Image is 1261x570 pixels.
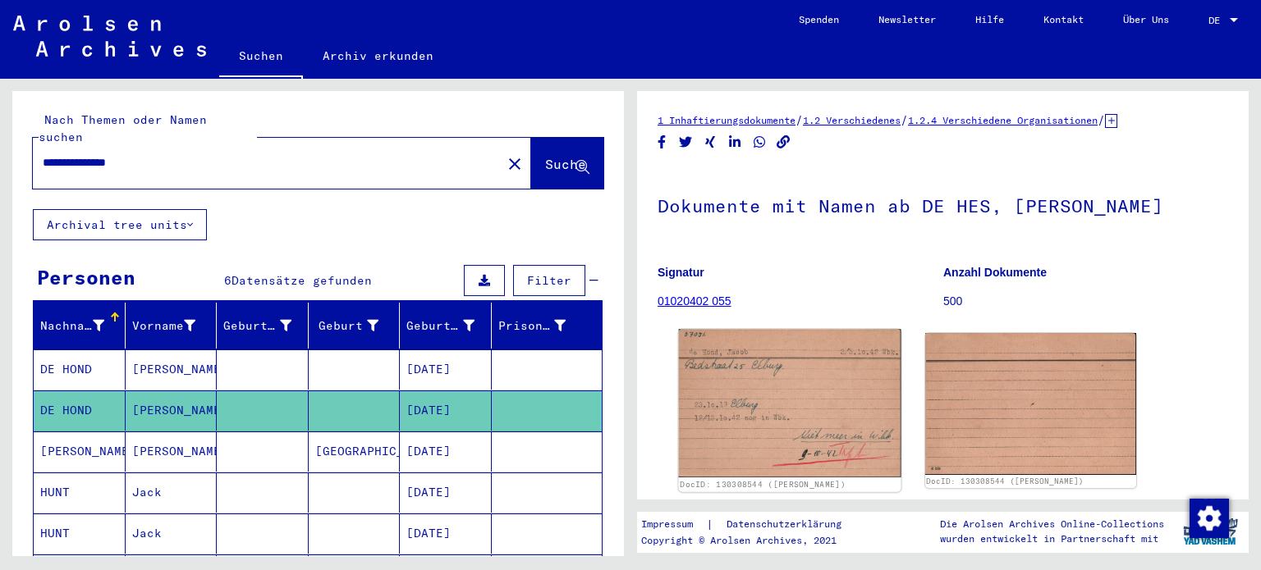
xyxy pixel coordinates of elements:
[545,156,586,172] span: Suche
[803,114,901,126] a: 1.2 Verschiedenes
[223,312,312,339] div: Geburtsname
[400,390,492,431] mat-cell: [DATE]
[498,312,587,339] div: Prisoner #
[775,132,792,153] button: Copy link
[40,312,125,339] div: Nachname
[527,273,571,288] span: Filter
[505,154,525,174] mat-icon: close
[943,293,1228,310] p: 500
[34,349,126,390] mat-cell: DE HOND
[126,431,218,472] mat-cell: [PERSON_NAME]
[39,112,207,144] mat-label: Nach Themen oder Namen suchen
[132,312,217,339] div: Vorname
[658,294,731,308] a: 01020402 055
[1180,511,1241,552] img: yv_logo.png
[33,209,207,240] button: Archival tree units
[406,317,475,335] div: Geburtsdatum
[727,132,744,153] button: Share on LinkedIn
[680,480,846,490] a: DocID: 130308544 ([PERSON_NAME])
[498,317,566,335] div: Prisoner #
[513,265,585,296] button: Filter
[658,114,796,126] a: 1 Inhaftierungsdokumente
[679,329,901,477] img: 001.jpg
[908,114,1098,126] a: 1.2.4 Verschiedene Organisationen
[37,262,135,292] div: Personen
[309,431,401,472] mat-cell: [GEOGRAPHIC_DATA]
[132,317,196,335] div: Vorname
[492,303,603,349] mat-header-cell: Prisoner #
[126,513,218,554] mat-cell: Jack
[641,516,861,533] div: |
[34,472,126,513] mat-cell: HUNT
[400,431,492,472] mat-cell: [DATE]
[217,303,309,349] mat-header-cell: Geburtsname
[223,317,291,335] div: Geburtsname
[653,132,671,153] button: Share on Facebook
[126,303,218,349] mat-header-cell: Vorname
[309,303,401,349] mat-header-cell: Geburt‏
[303,36,453,75] a: Archiv erkunden
[13,16,206,57] img: Arolsen_neg.svg
[34,303,126,349] mat-header-cell: Nachname
[400,349,492,390] mat-cell: [DATE]
[400,472,492,513] mat-cell: [DATE]
[658,168,1228,240] h1: Dokumente mit Namen ab DE HES, [PERSON_NAME]
[926,477,1084,486] a: DocID: 130308544 ([PERSON_NAME])
[315,312,400,339] div: Geburt‏
[751,132,768,153] button: Share on WhatsApp
[224,273,232,288] span: 6
[400,513,492,554] mat-cell: [DATE]
[796,112,803,127] span: /
[677,132,695,153] button: Share on Twitter
[34,513,126,554] mat-cell: HUNT
[126,349,218,390] mat-cell: [PERSON_NAME]
[40,317,104,335] div: Nachname
[641,533,861,548] p: Copyright © Arolsen Archives, 2021
[658,266,704,279] b: Signatur
[400,303,492,349] mat-header-cell: Geburtsdatum
[943,266,1047,279] b: Anzahl Dokumente
[315,317,379,335] div: Geburt‏
[232,273,372,288] span: Datensätze gefunden
[940,531,1164,546] p: wurden entwickelt in Partnerschaft mit
[925,333,1137,474] img: 002.jpg
[34,390,126,431] mat-cell: DE HOND
[126,472,218,513] mat-cell: Jack
[219,36,303,79] a: Suchen
[940,517,1164,531] p: Die Arolsen Archives Online-Collections
[531,138,603,189] button: Suche
[1190,499,1229,538] img: Zustimmung ändern
[498,147,531,180] button: Clear
[1098,112,1105,127] span: /
[126,390,218,431] mat-cell: [PERSON_NAME]
[641,516,706,533] a: Impressum
[702,132,719,153] button: Share on Xing
[1189,498,1228,537] div: Zustimmung ändern
[406,312,495,339] div: Geburtsdatum
[713,516,861,533] a: Datenschutzerklärung
[1208,15,1227,26] span: DE
[901,112,908,127] span: /
[34,431,126,472] mat-cell: [PERSON_NAME]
